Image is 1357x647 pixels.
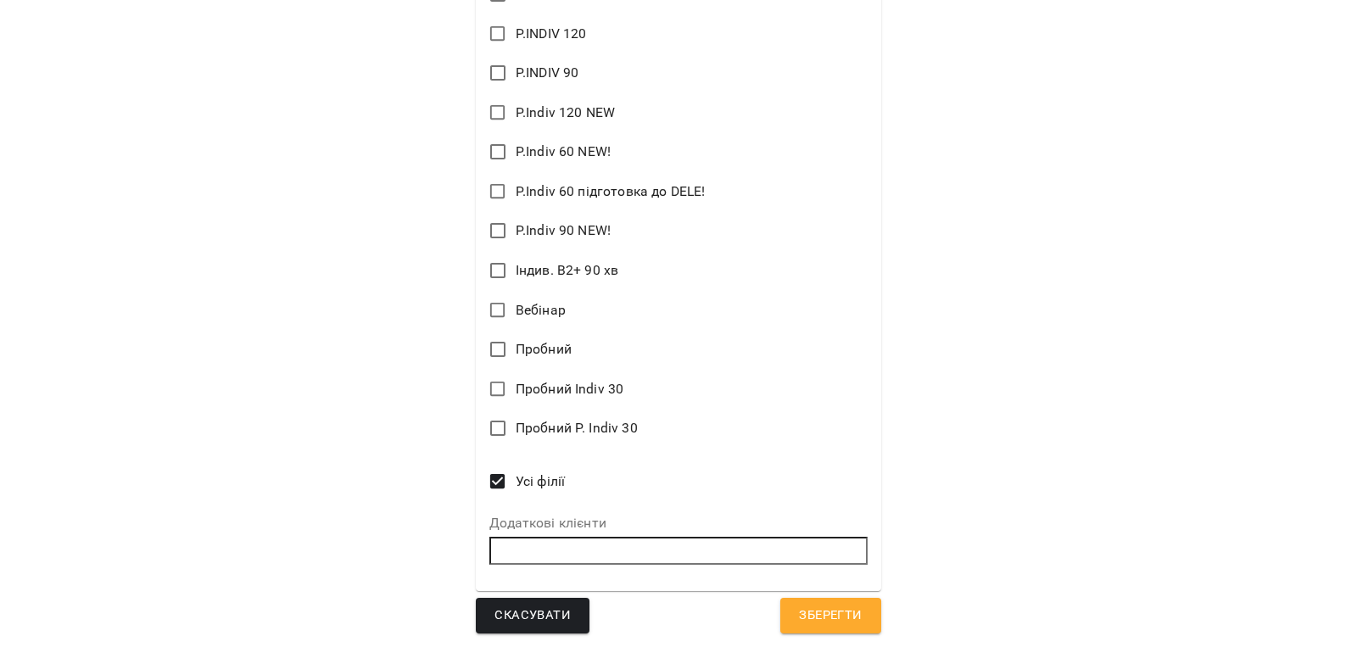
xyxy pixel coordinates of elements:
[516,103,615,123] span: P.Indiv 120 NEW
[516,418,638,438] span: Пробний P. Indiv 30
[780,598,880,633] button: Зберегти
[516,300,566,321] span: Вебінар
[516,220,611,241] span: P.Indiv 90 NEW!
[516,181,705,202] span: P.Indiv 60 підготовка до DELE!
[494,605,571,627] span: Скасувати
[489,516,867,530] label: Додаткові клієнти
[516,24,587,44] span: P.INDIV 120
[516,339,572,360] span: Пробний
[799,605,862,627] span: Зберегти
[516,142,611,162] span: P.Indiv 60 NEW!
[516,63,578,83] span: P.INDIV 90
[476,598,589,633] button: Скасувати
[516,260,618,281] span: Індив. В2+ 90 хв
[516,471,565,492] span: Усі філії
[516,379,623,399] span: Пробний Indiv 30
